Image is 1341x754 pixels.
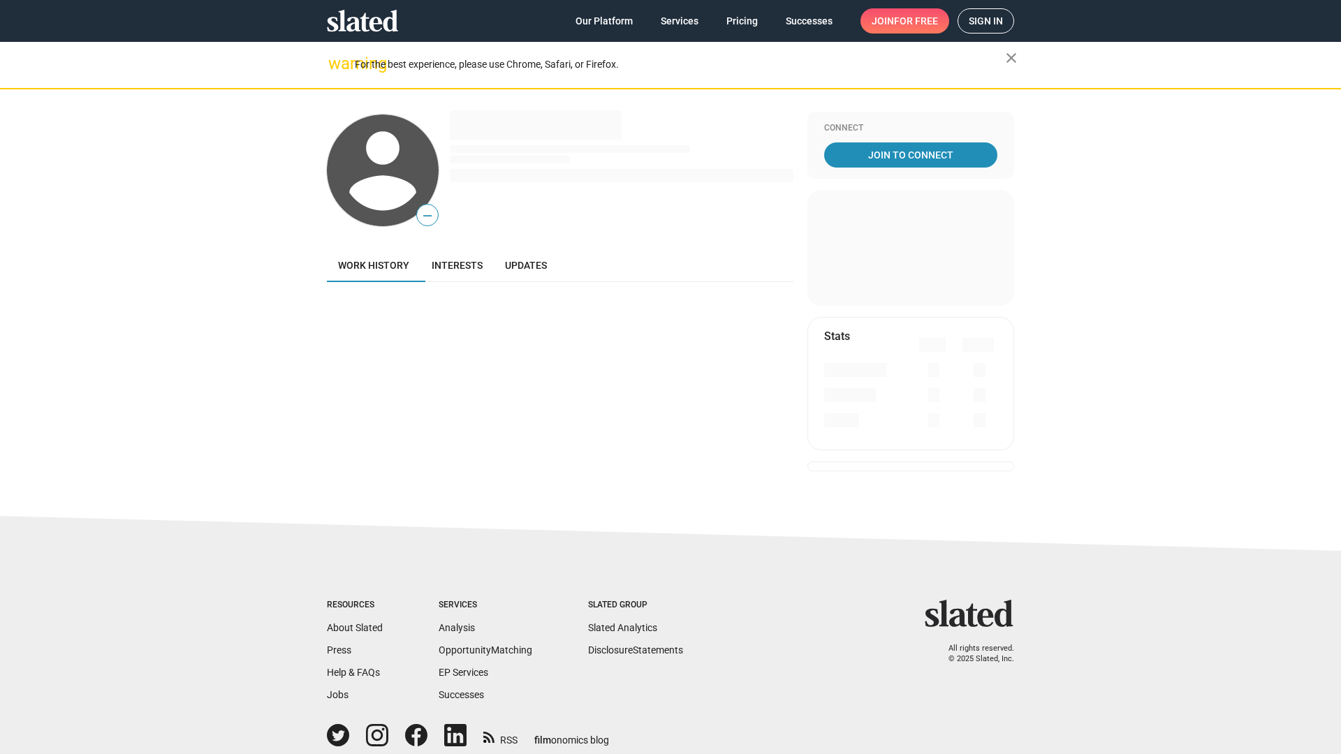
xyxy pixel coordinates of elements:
div: Services [439,600,532,611]
span: film [534,734,551,746]
span: Successes [786,8,833,34]
a: About Slated [327,622,383,633]
a: filmonomics blog [534,723,609,747]
a: Help & FAQs [327,667,380,678]
div: Slated Group [588,600,683,611]
a: Joinfor free [860,8,949,34]
a: Updates [494,249,558,282]
div: For the best experience, please use Chrome, Safari, or Firefox. [355,55,1006,74]
a: Successes [775,8,844,34]
span: Our Platform [576,8,633,34]
a: Join To Connect [824,142,997,168]
span: Sign in [969,9,1003,33]
a: EP Services [439,667,488,678]
a: Services [650,8,710,34]
mat-icon: warning [328,55,345,72]
span: — [417,207,438,225]
a: Jobs [327,689,349,700]
a: Analysis [439,622,475,633]
a: RSS [483,725,518,747]
span: Join To Connect [827,142,995,168]
span: Interests [432,260,483,271]
div: Resources [327,600,383,611]
a: Sign in [958,8,1014,34]
a: Work history [327,249,420,282]
a: Press [327,644,351,656]
p: All rights reserved. © 2025 Slated, Inc. [934,644,1014,664]
a: Pricing [715,8,769,34]
span: Work history [338,260,409,271]
mat-card-title: Stats [824,329,850,343]
span: Services [661,8,698,34]
a: OpportunityMatching [439,644,532,656]
a: Successes [439,689,484,700]
span: Pricing [726,8,758,34]
a: Our Platform [564,8,644,34]
mat-icon: close [1003,50,1020,66]
a: Slated Analytics [588,622,657,633]
span: Updates [505,260,547,271]
span: for free [894,8,938,34]
div: Connect [824,123,997,134]
span: Join [872,8,938,34]
a: DisclosureStatements [588,644,683,656]
a: Interests [420,249,494,282]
